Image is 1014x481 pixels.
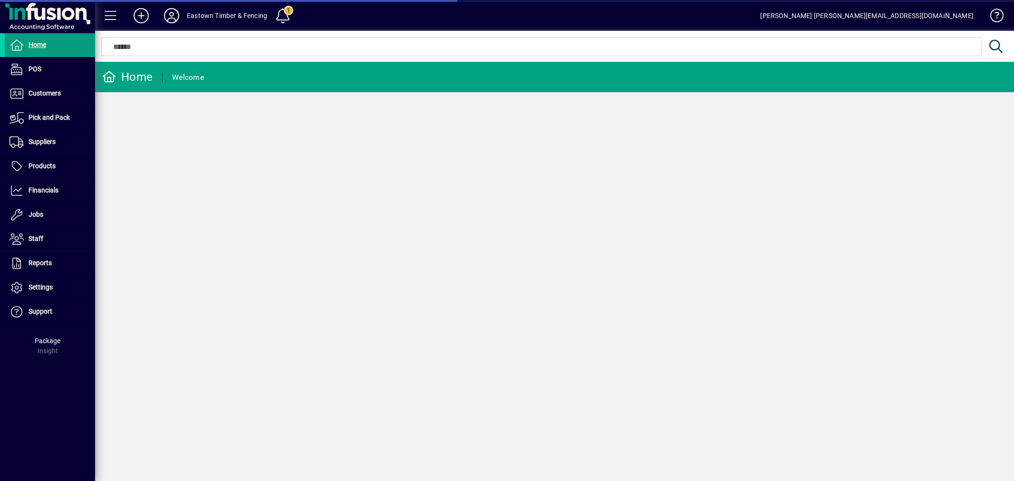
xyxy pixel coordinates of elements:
div: [PERSON_NAME] [PERSON_NAME][EMAIL_ADDRESS][DOMAIN_NAME] [760,8,974,23]
span: Staff [29,235,43,242]
button: Add [126,7,156,24]
a: Knowledge Base [983,2,1002,33]
a: Customers [5,82,95,106]
div: Eastown Timber & Fencing [187,8,267,23]
span: POS [29,65,41,73]
span: Support [29,308,52,315]
a: POS [5,58,95,81]
span: Settings [29,283,53,291]
a: Staff [5,227,95,251]
a: Pick and Pack [5,106,95,130]
a: Jobs [5,203,95,227]
a: Products [5,154,95,178]
span: Products [29,162,56,170]
span: Reports [29,259,52,267]
span: Jobs [29,211,43,218]
a: Support [5,300,95,324]
button: Profile [156,7,187,24]
a: Settings [5,276,95,299]
a: Financials [5,179,95,202]
span: Package [35,337,60,345]
span: Financials [29,186,58,194]
div: Welcome [172,70,204,85]
span: Customers [29,89,61,97]
span: Pick and Pack [29,114,70,121]
a: Suppliers [5,130,95,154]
span: Home [29,41,46,48]
span: Suppliers [29,138,56,145]
a: Reports [5,251,95,275]
div: Home [102,69,153,85]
